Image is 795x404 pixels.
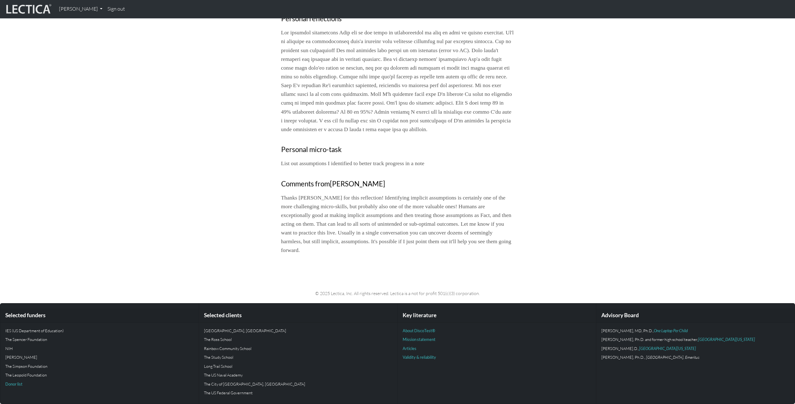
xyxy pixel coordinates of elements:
p: © 2025 Lectica, Inc. All rights reserved. Lectica is a not for profit 501(c)(3) corporation. [195,290,600,297]
a: One Laptop Per Child [654,328,688,333]
h3: Comments from [281,180,514,188]
a: Sign out [105,2,127,16]
p: The US Federal Government [204,390,392,396]
p: The Study School [204,354,392,360]
p: [PERSON_NAME], Ph.D. [601,354,790,360]
p: [PERSON_NAME].D., [601,345,790,352]
div: Selected clients [199,308,397,323]
h3: Personal reflections [281,15,514,23]
p: List out assumptions I identified to better track progress in a note [281,159,514,168]
a: Articles [403,346,416,351]
p: [PERSON_NAME] [5,354,194,360]
a: Mission statement [403,337,435,342]
a: [GEOGRAPHIC_DATA][US_STATE] [639,346,696,351]
span: [PERSON_NAME] [330,180,385,188]
div: Advisory Board [596,308,795,323]
p: The Leopold Foundation [5,372,194,378]
p: IES (US Department of Education) [5,328,194,334]
div: Selected funders [0,308,199,323]
p: The Ross School [204,336,392,342]
a: Donor list [5,382,22,387]
p: The US Naval Academy [204,372,392,378]
p: The City of [GEOGRAPHIC_DATA], [GEOGRAPHIC_DATA] [204,381,392,387]
p: Lor ipsumdol sitametcons Adip eli se doe tempo in utlaboreetdol ma aliq en admi ve quisno exercit... [281,28,514,134]
p: Rainbow Community School [204,345,392,352]
p: [PERSON_NAME], MD, Ph.D., [601,328,790,334]
a: [PERSON_NAME] [57,2,105,16]
p: The Simpson Foundation [5,363,194,369]
p: [PERSON_NAME], Ph.D. and former high school teacher, [601,336,790,342]
a: About DiscoTest® [403,328,435,333]
p: The Spencer Foundation [5,336,194,342]
p: NIH [5,345,194,352]
a: Validity & reliability [403,355,436,360]
p: [GEOGRAPHIC_DATA], [GEOGRAPHIC_DATA] [204,328,392,334]
a: [GEOGRAPHIC_DATA][US_STATE] [698,337,755,342]
h3: Personal micro-task [281,145,514,154]
em: , [GEOGRAPHIC_DATA], Emeritus [644,355,699,360]
p: Thanks [PERSON_NAME] for this reflection! Identifying implicit assumptions is certainly one of th... [281,193,514,255]
div: Key literature [398,308,596,323]
img: lecticalive [5,3,52,15]
p: Long Trail School [204,363,392,369]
